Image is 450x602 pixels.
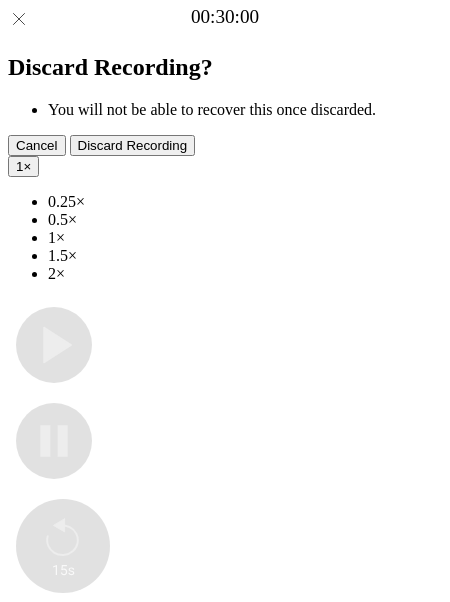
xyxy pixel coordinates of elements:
[48,229,442,247] li: 1×
[48,193,442,211] li: 0.25×
[70,135,196,156] button: Discard Recording
[191,6,259,28] a: 00:30:00
[48,265,442,283] li: 2×
[48,101,442,119] li: You will not be able to recover this once discarded.
[8,135,66,156] button: Cancel
[8,54,442,81] h2: Discard Recording?
[48,211,442,229] li: 0.5×
[48,247,442,265] li: 1.5×
[8,156,39,177] button: 1×
[16,159,23,174] span: 1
